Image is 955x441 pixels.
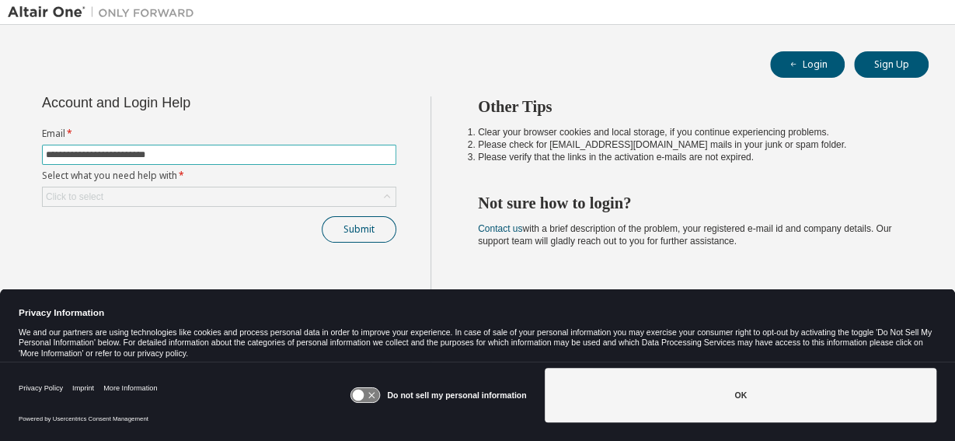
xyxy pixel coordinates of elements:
[478,193,901,213] h2: Not sure how to login?
[854,51,929,78] button: Sign Up
[478,126,901,138] li: Clear your browser cookies and local storage, if you continue experiencing problems.
[478,223,522,234] a: Contact us
[478,96,901,117] h2: Other Tips
[43,187,396,206] div: Click to select
[42,170,396,182] label: Select what you need help with
[322,216,396,243] button: Submit
[42,128,396,140] label: Email
[8,5,202,20] img: Altair One
[46,191,103,203] div: Click to select
[42,96,326,109] div: Account and Login Help
[770,51,845,78] button: Login
[478,223,891,247] span: with a brief description of the problem, your registered e-mail id and company details. Our suppo...
[478,151,901,163] li: Please verify that the links in the activation e-mails are not expired.
[478,138,901,151] li: Please check for [EMAIL_ADDRESS][DOMAIN_NAME] mails in your junk or spam folder.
